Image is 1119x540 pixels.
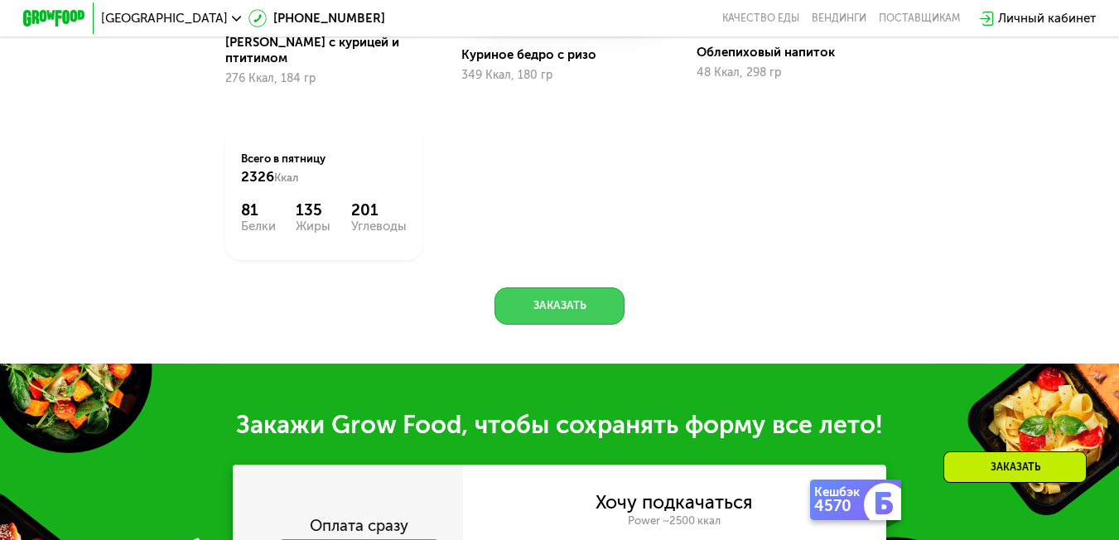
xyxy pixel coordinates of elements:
[461,69,658,82] div: 349 Ккал, 180 гр
[722,12,799,25] a: Качество еды
[463,514,885,528] div: Power ~2500 ккал
[697,45,906,60] div: Облепиховый напиток
[879,12,960,25] div: поставщикам
[998,9,1096,28] div: Личный кабинет
[296,220,330,233] div: Жиры
[351,220,407,233] div: Углеводы
[494,287,624,325] button: Заказать
[225,72,422,85] div: 276 Ккал, 184 гр
[697,66,894,80] div: 48 Ккал, 298 гр
[351,201,407,220] div: 201
[248,9,385,28] a: [PHONE_NUMBER]
[241,220,276,233] div: Белки
[101,12,228,25] span: [GEOGRAPHIC_DATA]
[241,168,274,185] span: 2326
[943,451,1087,483] div: Заказать
[241,201,276,220] div: 81
[814,499,867,514] div: 4570
[596,494,753,512] div: Хочу подкачаться
[225,35,435,66] div: [PERSON_NAME] с курицей и птитимом
[296,201,330,220] div: 135
[234,518,463,538] div: Оплата сразу
[274,171,298,184] span: Ккал
[812,12,866,25] a: Вендинги
[814,486,867,499] div: Кешбэк
[241,152,407,186] div: Всего в пятницу
[461,47,671,63] div: Куриное бедро с ризо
